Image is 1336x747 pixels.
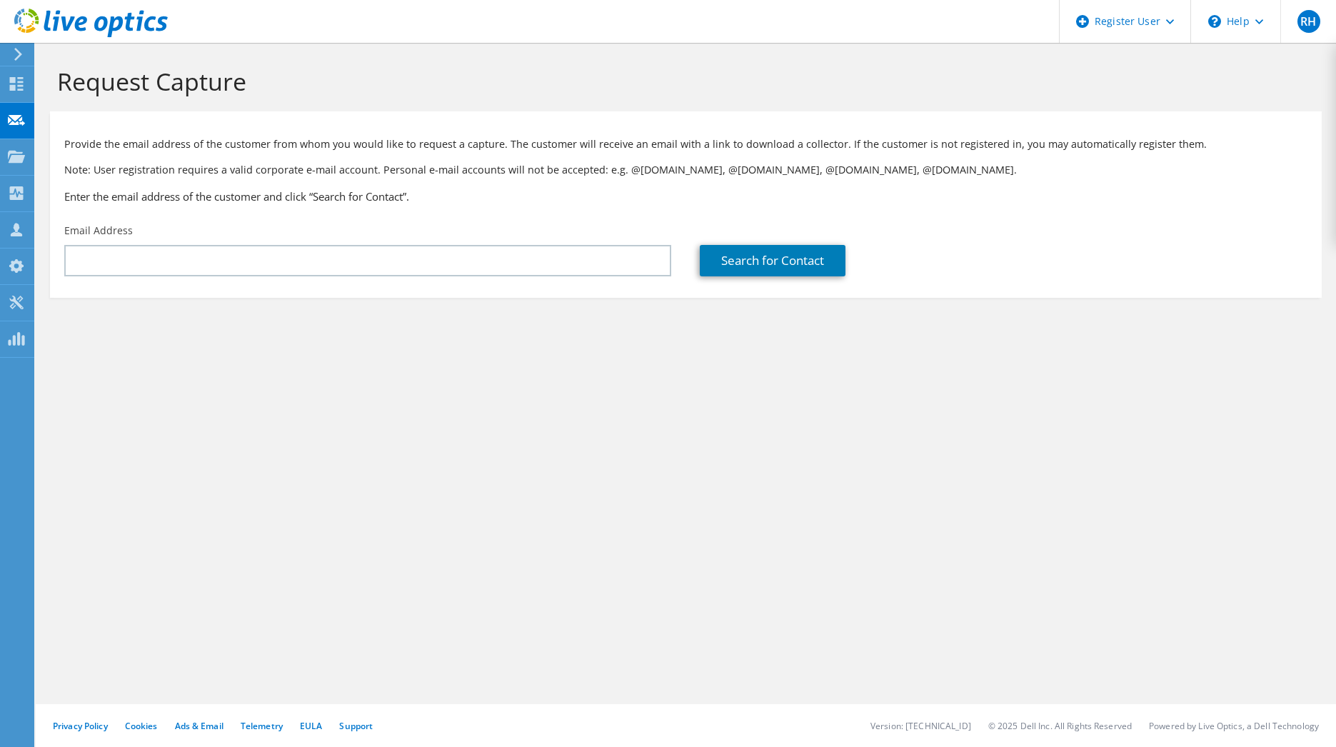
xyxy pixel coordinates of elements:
[57,66,1307,96] h1: Request Capture
[1208,15,1221,28] svg: \n
[64,189,1307,204] h3: Enter the email address of the customer and click “Search for Contact”.
[300,720,322,732] a: EULA
[64,224,133,238] label: Email Address
[241,720,283,732] a: Telemetry
[870,720,971,732] li: Version: [TECHNICAL_ID]
[175,720,223,732] a: Ads & Email
[64,136,1307,152] p: Provide the email address of the customer from whom you would like to request a capture. The cust...
[53,720,108,732] a: Privacy Policy
[1297,10,1320,33] span: RH
[988,720,1132,732] li: © 2025 Dell Inc. All Rights Reserved
[64,162,1307,178] p: Note: User registration requires a valid corporate e-mail account. Personal e-mail accounts will ...
[700,245,845,276] a: Search for Contact
[339,720,373,732] a: Support
[1149,720,1319,732] li: Powered by Live Optics, a Dell Technology
[125,720,158,732] a: Cookies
